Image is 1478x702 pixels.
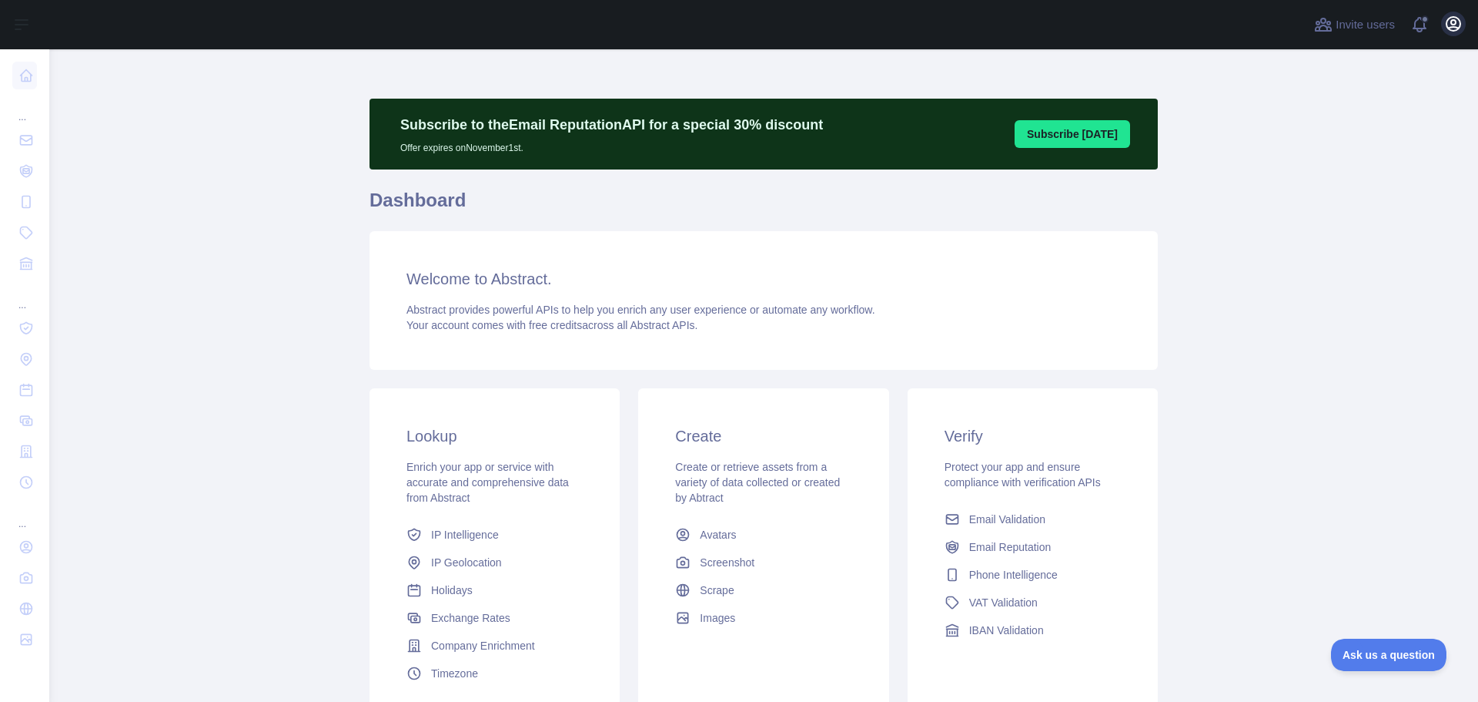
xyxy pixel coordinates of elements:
[406,268,1121,290] h3: Welcome to Abstract.
[400,632,589,660] a: Company Enrichment
[669,604,858,632] a: Images
[1331,639,1447,671] iframe: Toggle Customer Support
[669,549,858,576] a: Screenshot
[969,567,1058,583] span: Phone Intelligence
[938,561,1127,589] a: Phone Intelligence
[700,610,735,626] span: Images
[400,114,823,136] p: Subscribe to the Email Reputation API for a special 30 % discount
[938,533,1127,561] a: Email Reputation
[400,136,823,154] p: Offer expires on November 1st.
[431,666,478,681] span: Timezone
[406,304,875,316] span: Abstract provides powerful APIs to help you enrich any user experience or automate any workflow.
[529,319,582,331] span: free credits
[969,595,1038,610] span: VAT Validation
[369,188,1158,225] h1: Dashboard
[938,589,1127,616] a: VAT Validation
[969,539,1052,555] span: Email Reputation
[12,92,37,123] div: ...
[400,549,589,576] a: IP Geolocation
[675,425,851,447] h3: Create
[969,623,1044,638] span: IBAN Validation
[431,555,502,570] span: IP Geolocation
[406,319,697,331] span: Your account comes with across all Abstract APIs.
[945,461,1101,489] span: Protect your app and ensure compliance with verification APIs
[12,499,37,530] div: ...
[1015,120,1130,148] button: Subscribe [DATE]
[669,576,858,604] a: Scrape
[700,555,754,570] span: Screenshot
[431,583,473,598] span: Holidays
[400,604,589,632] a: Exchange Rates
[406,425,583,447] h3: Lookup
[945,425,1121,447] h3: Verify
[700,583,734,598] span: Scrape
[700,527,736,542] span: Avatars
[675,461,840,504] span: Create or retrieve assets from a variety of data collected or created by Abtract
[431,527,499,542] span: IP Intelligence
[400,521,589,549] a: IP Intelligence
[1311,12,1398,37] button: Invite users
[969,512,1045,527] span: Email Validation
[400,576,589,604] a: Holidays
[938,616,1127,644] a: IBAN Validation
[938,506,1127,533] a: Email Validation
[400,660,589,687] a: Timezone
[431,610,510,626] span: Exchange Rates
[669,521,858,549] a: Avatars
[12,280,37,311] div: ...
[431,638,535,653] span: Company Enrichment
[1336,16,1395,34] span: Invite users
[406,461,569,504] span: Enrich your app or service with accurate and comprehensive data from Abstract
